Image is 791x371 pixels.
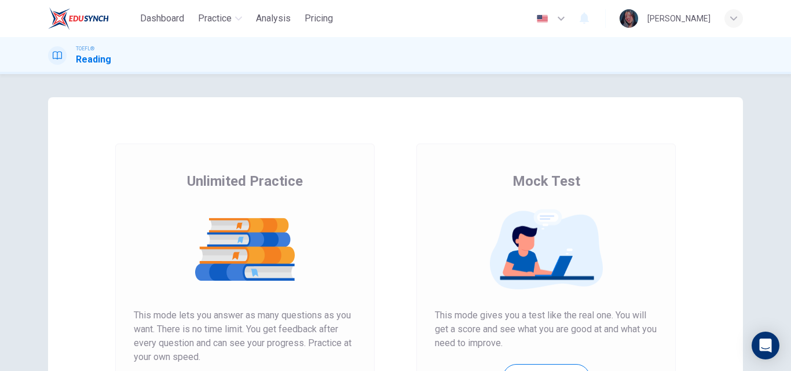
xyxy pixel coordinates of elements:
span: Practice [198,12,232,25]
button: Analysis [251,8,295,29]
img: EduSynch logo [48,7,109,30]
button: Dashboard [136,8,189,29]
span: TOEFL® [76,45,94,53]
span: Mock Test [512,172,580,190]
span: This mode lets you answer as many questions as you want. There is no time limit. You get feedback... [134,308,356,364]
span: Pricing [305,12,333,25]
span: Dashboard [140,12,184,25]
img: en [535,14,550,23]
div: [PERSON_NAME] [647,12,711,25]
img: Profile picture [620,9,638,28]
button: Pricing [300,8,338,29]
button: Practice [193,8,247,29]
span: This mode gives you a test like the real one. You will get a score and see what you are good at a... [435,308,657,350]
a: EduSynch logo [48,7,136,30]
span: Analysis [256,12,291,25]
span: Unlimited Practice [187,172,303,190]
h1: Reading [76,53,111,67]
div: Open Intercom Messenger [752,332,779,359]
